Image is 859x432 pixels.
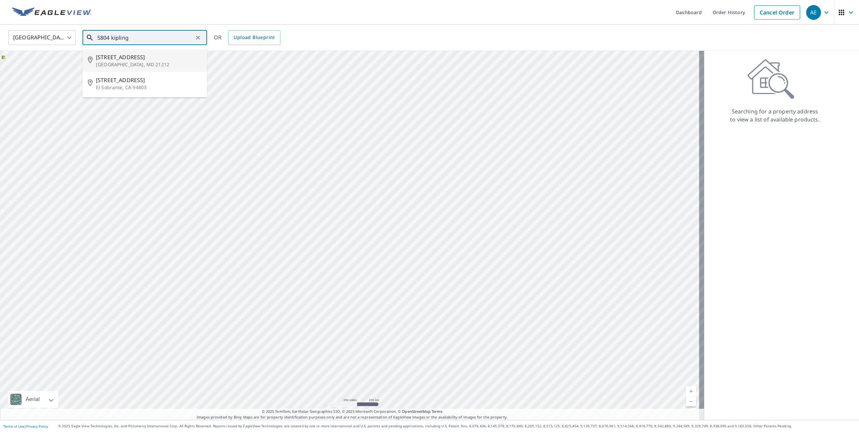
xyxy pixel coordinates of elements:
span: [STREET_ADDRESS] [96,76,202,84]
p: © 2025 Eagle View Technologies, Inc. and Pictometry International Corp. All Rights Reserved. Repo... [58,424,856,429]
span: Upload Blueprint [234,33,275,42]
a: Current Level 5, Zoom In [686,386,696,396]
span: © 2025 TomTom, Earthstar Geographics SIO, © 2025 Microsoft Corporation, © [262,409,443,415]
div: [GEOGRAPHIC_DATA] [8,28,76,47]
div: Aerial [8,391,58,408]
input: Search by address or latitude-longitude [97,28,193,47]
p: | [3,424,48,428]
a: Cancel Order [754,5,800,20]
a: Privacy Policy [26,424,48,429]
div: OR [214,30,280,45]
a: Upload Blueprint [228,30,280,45]
a: Terms [432,409,443,414]
div: Aerial [24,391,42,408]
span: [STREET_ADDRESS] [96,53,202,61]
a: OpenStreetMap [402,409,430,414]
a: Current Level 5, Zoom Out [686,396,696,406]
div: AE [806,5,821,20]
img: EV Logo [12,7,92,17]
p: [GEOGRAPHIC_DATA], MD 21212 [96,61,202,68]
a: Terms of Use [3,424,24,429]
button: Clear [193,33,203,42]
p: Searching for a property address to view a list of available products. [730,107,820,123]
p: El Sobrante, CA 94803 [96,84,202,91]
